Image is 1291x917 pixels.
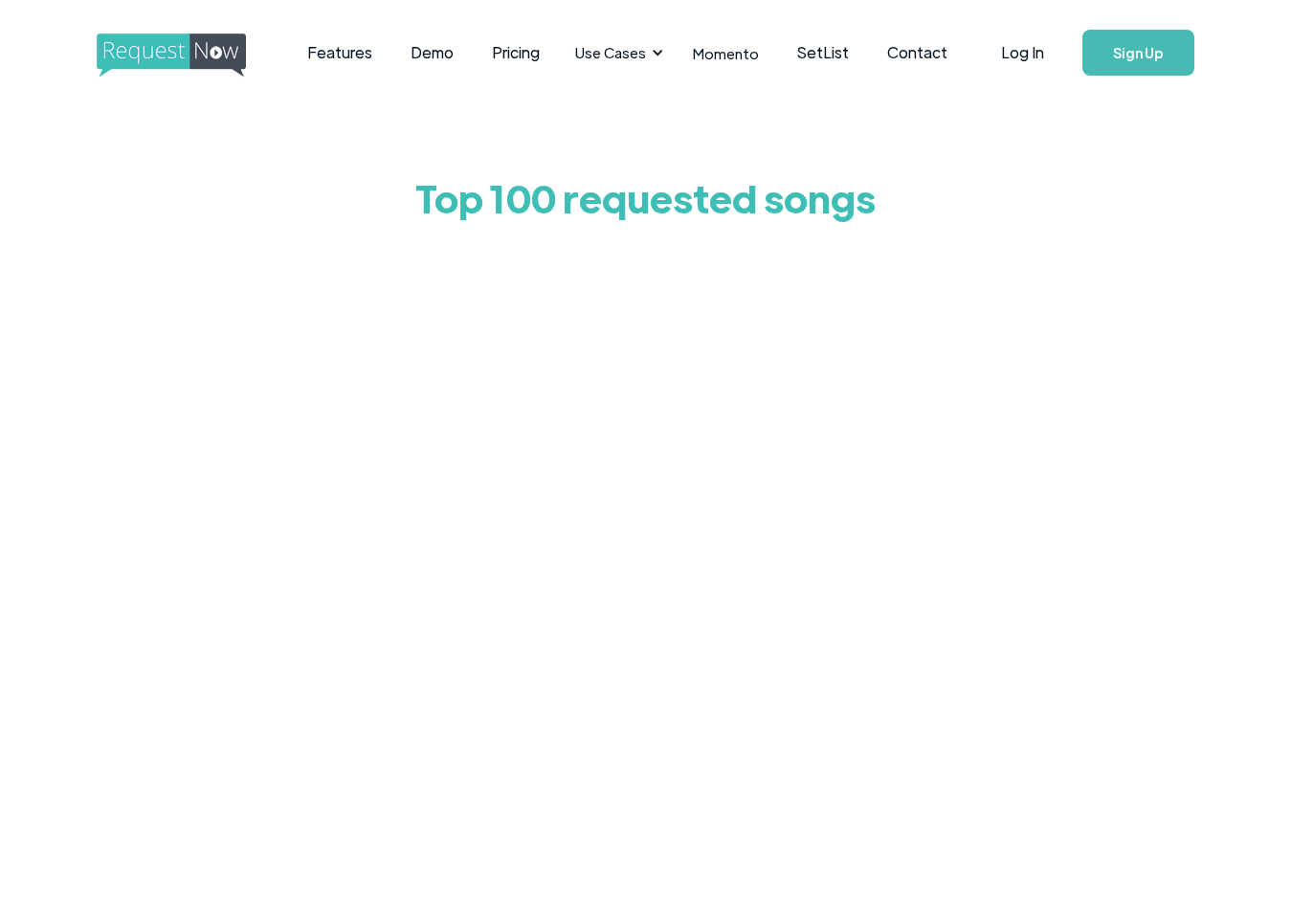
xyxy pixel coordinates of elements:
a: Log In [982,19,1063,86]
img: requestnow logo [97,34,281,78]
div: Use Cases [564,23,669,82]
a: Features [288,23,391,82]
a: Sign Up [1082,30,1194,76]
a: Contact [868,23,967,82]
div: Use Cases [575,42,646,63]
a: Demo [391,23,473,82]
a: Momento [674,25,778,81]
a: home [97,34,240,72]
a: Pricing [473,23,559,82]
a: SetList [778,23,868,82]
h1: Top 100 requested songs [196,159,1096,235]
